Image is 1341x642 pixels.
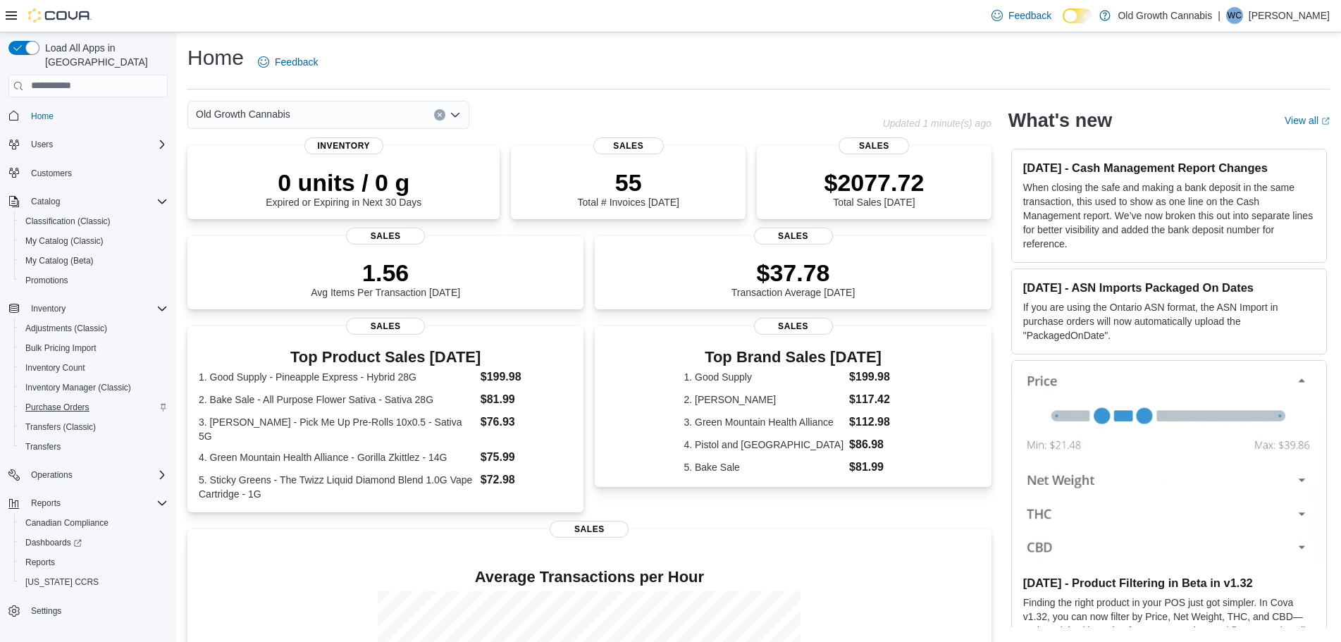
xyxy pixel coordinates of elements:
span: Inventory [31,303,66,314]
a: Dashboards [20,534,87,551]
a: Classification (Classic) [20,213,116,230]
span: Adjustments (Classic) [25,323,107,334]
span: Reports [25,495,168,512]
span: Settings [31,605,61,617]
p: Updated 1 minute(s) ago [883,118,991,129]
p: $37.78 [731,259,855,287]
a: Adjustments (Classic) [20,320,113,337]
span: Inventory Manager (Classic) [25,382,131,393]
button: Transfers (Classic) [14,417,173,437]
a: Feedback [252,48,323,76]
p: 55 [578,168,679,197]
a: View allExternal link [1285,115,1330,126]
button: Open list of options [450,109,461,121]
a: Purchase Orders [20,399,95,416]
svg: External link [1321,117,1330,125]
span: My Catalog (Classic) [20,233,168,249]
span: Sales [550,521,629,538]
button: Settings [3,600,173,621]
a: Home [25,108,59,125]
h1: Home [187,44,244,72]
dd: $81.99 [481,391,573,408]
span: Canadian Compliance [20,514,168,531]
span: Promotions [25,275,68,286]
a: Dashboards [14,533,173,553]
span: Sales [754,318,833,335]
span: Transfers (Classic) [20,419,168,436]
button: Customers [3,163,173,183]
p: $2077.72 [824,168,924,197]
a: [US_STATE] CCRS [20,574,104,591]
span: Load All Apps in [GEOGRAPHIC_DATA] [39,41,168,69]
div: Total # Invoices [DATE] [578,168,679,208]
div: Avg Items Per Transaction [DATE] [311,259,460,298]
dt: 3. Green Mountain Health Alliance [684,415,843,429]
span: Promotions [20,272,168,289]
h3: [DATE] - ASN Imports Packaged On Dates [1023,280,1315,295]
p: Old Growth Cannabis [1118,7,1212,24]
button: Canadian Compliance [14,513,173,533]
button: Inventory [25,300,71,317]
dd: $112.98 [849,414,903,431]
span: Operations [25,467,168,483]
span: Reports [25,557,55,568]
button: Operations [3,465,173,485]
h3: [DATE] - Cash Management Report Changes [1023,161,1315,175]
span: Sales [839,137,910,154]
span: Reports [20,554,168,571]
button: Inventory [3,299,173,319]
dt: 3. [PERSON_NAME] - Pick Me Up Pre-Rolls 10x0.5 - Sativa 5G [199,415,475,443]
span: Sales [754,228,833,245]
button: Inventory Count [14,358,173,378]
span: My Catalog (Beta) [25,255,94,266]
button: Classification (Classic) [14,211,173,231]
button: My Catalog (Classic) [14,231,173,251]
dd: $75.99 [481,449,573,466]
span: Inventory Manager (Classic) [20,379,168,396]
span: Users [25,136,168,153]
span: Purchase Orders [25,402,89,413]
dd: $86.98 [849,436,903,453]
a: Transfers (Classic) [20,419,101,436]
button: Reports [3,493,173,513]
span: Bulk Pricing Import [25,342,97,354]
span: Users [31,139,53,150]
a: Inventory Count [20,359,91,376]
p: 1.56 [311,259,460,287]
a: Reports [20,554,61,571]
input: Dark Mode [1063,8,1092,23]
span: Catalog [25,193,168,210]
dd: $117.42 [849,391,903,408]
button: Adjustments (Classic) [14,319,173,338]
span: Inventory Count [25,362,85,374]
span: Sales [346,318,425,335]
span: Dashboards [20,534,168,551]
img: Cova [28,8,92,23]
span: Washington CCRS [20,574,168,591]
span: Inventory [304,137,383,154]
a: Settings [25,603,67,619]
button: Bulk Pricing Import [14,338,173,358]
span: Home [31,111,54,122]
button: Users [3,135,173,154]
dt: 4. Pistol and [GEOGRAPHIC_DATA] [684,438,843,452]
span: Transfers [20,438,168,455]
a: Customers [25,165,78,182]
dt: 1. Good Supply - Pineapple Express - Hybrid 28G [199,370,475,384]
div: Total Sales [DATE] [824,168,924,208]
dt: 2. Bake Sale - All Purpose Flower Sativa - Sativa 28G [199,393,475,407]
span: Transfers [25,441,61,452]
span: Customers [25,164,168,182]
h3: [DATE] - Product Filtering in Beta in v1.32 [1023,576,1315,590]
dd: $199.98 [849,369,903,385]
button: Reports [14,553,173,572]
span: Feedback [275,55,318,69]
span: WC [1228,7,1242,24]
dd: $76.93 [481,414,573,431]
a: My Catalog (Classic) [20,233,109,249]
button: Clear input [434,109,445,121]
button: Catalog [25,193,66,210]
a: Feedback [986,1,1057,30]
span: Dashboards [25,537,82,548]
